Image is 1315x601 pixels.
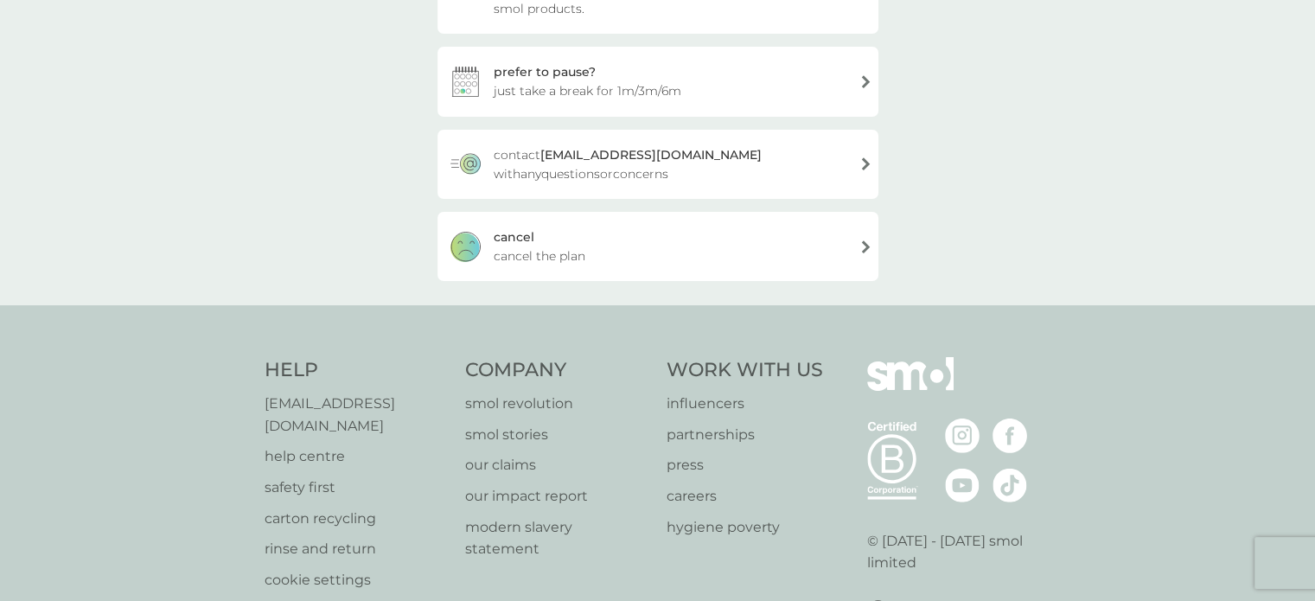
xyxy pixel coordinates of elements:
a: smol revolution [465,393,649,415]
span: contact with any questions or concerns [494,145,846,183]
img: visit the smol Tiktok page [993,468,1027,502]
a: help centre [265,445,449,468]
a: rinse and return [265,538,449,560]
a: careers [667,485,823,508]
img: visit the smol Facebook page [993,419,1027,453]
a: safety first [265,476,449,499]
h4: Help [265,357,449,384]
a: carton recycling [265,508,449,530]
a: press [667,454,823,476]
img: visit the smol Youtube page [945,468,980,502]
a: our claims [465,454,649,476]
a: cookie settings [265,569,449,591]
img: smol [867,357,954,416]
h4: Work With Us [667,357,823,384]
a: our impact report [465,485,649,508]
a: [EMAIL_ADDRESS][DOMAIN_NAME] [265,393,449,437]
p: © [DATE] - [DATE] smol limited [867,530,1051,574]
h4: Company [465,357,649,384]
a: hygiene poverty [667,516,823,539]
a: partnerships [667,424,823,446]
strong: [EMAIL_ADDRESS][DOMAIN_NAME] [540,147,762,163]
a: influencers [667,393,823,415]
a: contact[EMAIL_ADDRESS][DOMAIN_NAME] withanyquestionsorconcerns [437,130,878,199]
img: visit the smol Instagram page [945,419,980,453]
a: smol stories [465,424,649,446]
span: just take a break for 1m/3m/6m [494,81,681,100]
span: cancel the plan [494,246,585,265]
a: modern slavery statement [465,516,649,560]
div: cancel [494,227,534,246]
div: prefer to pause? [494,62,596,81]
